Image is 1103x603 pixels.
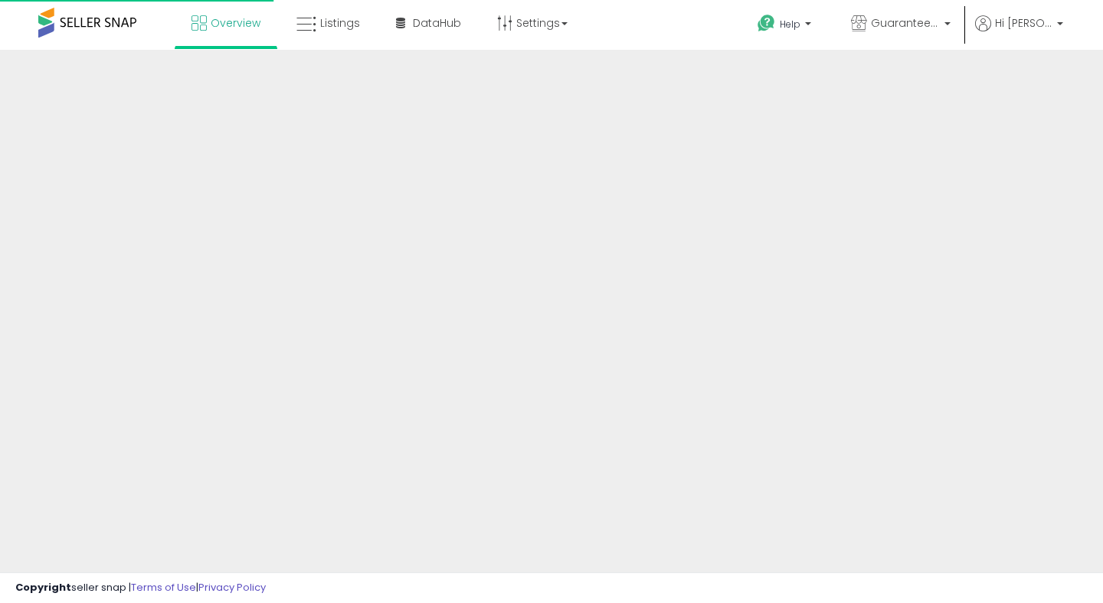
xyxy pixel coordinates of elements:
[780,18,800,31] span: Help
[15,581,266,595] div: seller snap | |
[131,580,196,595] a: Terms of Use
[15,580,71,595] strong: Copyright
[198,580,266,595] a: Privacy Policy
[211,15,260,31] span: Overview
[871,15,940,31] span: Guaranteed Satisfaction
[995,15,1052,31] span: Hi [PERSON_NAME]
[745,2,826,50] a: Help
[320,15,360,31] span: Listings
[757,14,776,33] i: Get Help
[413,15,461,31] span: DataHub
[975,15,1063,50] a: Hi [PERSON_NAME]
